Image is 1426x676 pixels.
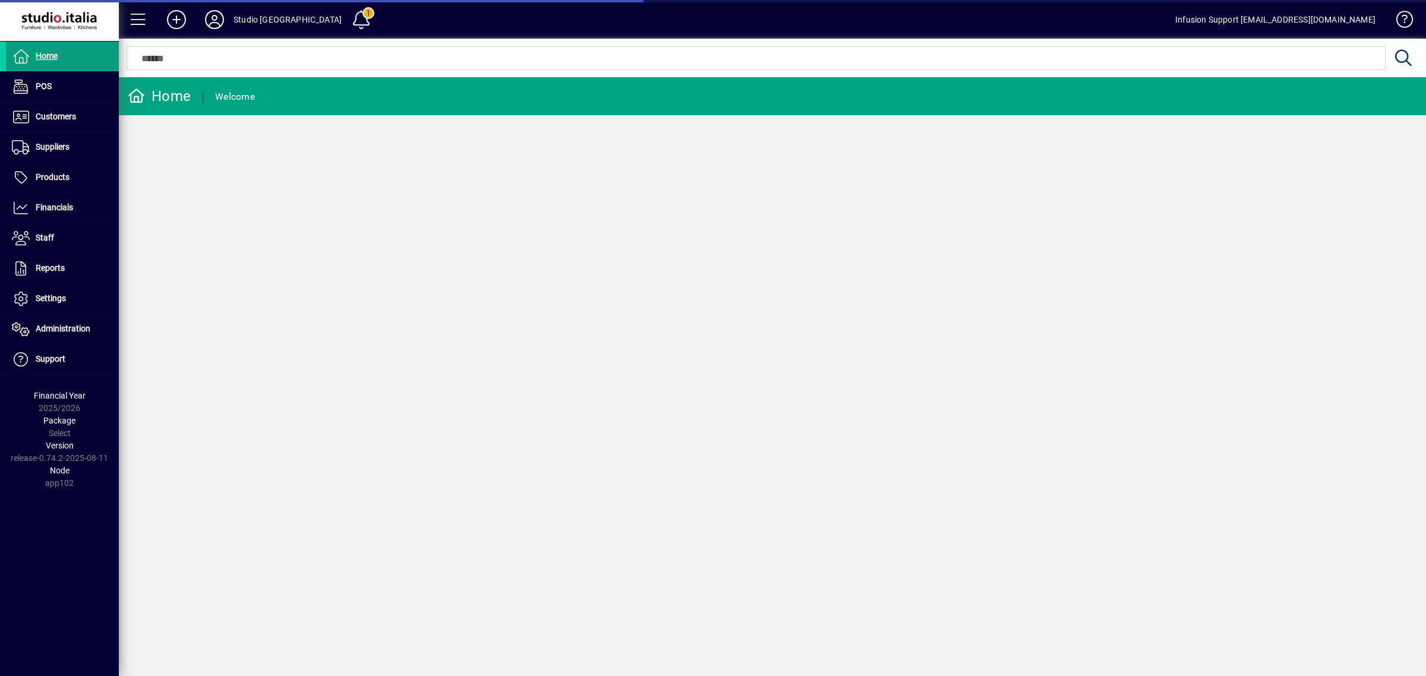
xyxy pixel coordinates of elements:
[6,132,119,162] a: Suppliers
[157,9,195,30] button: Add
[6,163,119,192] a: Products
[234,10,342,29] div: Studio [GEOGRAPHIC_DATA]
[36,172,70,182] span: Products
[36,51,58,61] span: Home
[50,466,70,475] span: Node
[6,223,119,253] a: Staff
[6,345,119,374] a: Support
[36,263,65,273] span: Reports
[6,193,119,223] a: Financials
[6,254,119,283] a: Reports
[36,203,73,212] span: Financials
[34,391,86,400] span: Financial Year
[215,87,255,106] div: Welcome
[6,72,119,102] a: POS
[195,9,234,30] button: Profile
[6,314,119,344] a: Administration
[6,102,119,132] a: Customers
[128,87,191,106] div: Home
[1387,2,1411,41] a: Knowledge Base
[36,354,65,364] span: Support
[6,284,119,314] a: Settings
[36,142,70,151] span: Suppliers
[43,416,75,425] span: Package
[36,233,54,242] span: Staff
[36,293,66,303] span: Settings
[36,112,76,121] span: Customers
[36,81,52,91] span: POS
[1175,10,1375,29] div: Infusion Support [EMAIL_ADDRESS][DOMAIN_NAME]
[46,441,74,450] span: Version
[36,324,90,333] span: Administration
